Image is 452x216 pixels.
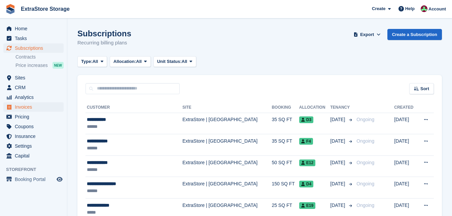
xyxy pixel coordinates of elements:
span: [DATE] [330,116,346,123]
td: ExtraStore | [GEOGRAPHIC_DATA] [182,134,272,156]
span: E19 [299,202,315,209]
span: Booking Portal [15,175,55,184]
a: ExtraStore Storage [18,3,72,14]
a: Price increases NEW [15,62,64,69]
a: menu [3,151,64,160]
span: Tasks [15,34,55,43]
span: F4 [299,138,313,145]
span: Ongoing [356,203,374,208]
a: menu [3,34,64,43]
span: Allocation: [113,58,136,65]
td: ExtraStore | [GEOGRAPHIC_DATA] [182,155,272,177]
span: Type: [81,58,93,65]
span: Settings [15,141,55,151]
th: Customer [85,102,182,113]
img: Chelsea Parker [421,5,427,12]
span: Subscriptions [15,43,55,53]
span: Price increases [15,62,48,69]
div: NEW [53,62,64,69]
span: Sites [15,73,55,82]
a: menu [3,83,64,92]
a: menu [3,24,64,33]
td: [DATE] [394,177,417,199]
span: Pricing [15,112,55,121]
td: [DATE] [394,134,417,156]
span: Home [15,24,55,33]
p: Recurring billing plans [77,39,131,47]
span: Insurance [15,132,55,141]
a: Preview store [56,175,64,183]
td: ExtraStore | [GEOGRAPHIC_DATA] [182,113,272,134]
button: Export [352,29,382,40]
span: [DATE] [330,159,346,166]
th: Tenancy [330,102,354,113]
td: 50 SQ FT [272,155,299,177]
span: Account [428,6,446,12]
span: Unit Status: [157,58,182,65]
button: Allocation: All [110,56,151,67]
a: menu [3,43,64,53]
a: menu [3,112,64,121]
a: Contracts [15,54,64,60]
span: Help [405,5,415,12]
td: 35 SQ FT [272,134,299,156]
img: stora-icon-8386f47178a22dfd0bd8f6a31ec36ba5ce8667c1dd55bd0f319d3a0aa187defe.svg [5,4,15,14]
th: Booking [272,102,299,113]
span: Capital [15,151,55,160]
span: [DATE] [330,180,346,187]
a: menu [3,73,64,82]
button: Unit Status: All [153,56,196,67]
span: Ongoing [356,138,374,144]
td: ExtraStore | [GEOGRAPHIC_DATA] [182,177,272,199]
a: menu [3,93,64,102]
a: menu [3,141,64,151]
span: Sort [420,85,429,92]
span: Coupons [15,122,55,131]
span: Export [360,31,374,38]
span: E12 [299,159,315,166]
a: menu [3,132,64,141]
td: 150 SQ FT [272,177,299,199]
th: Site [182,102,272,113]
a: menu [3,102,64,112]
th: Created [394,102,417,113]
h1: Subscriptions [77,29,131,38]
span: D4 [299,181,313,187]
span: Ongoing [356,160,374,165]
span: Invoices [15,102,55,112]
span: [DATE] [330,138,346,145]
td: 35 SQ FT [272,113,299,134]
span: All [136,58,142,65]
button: Type: All [77,56,107,67]
span: [DATE] [330,202,346,209]
td: [DATE] [394,155,417,177]
a: menu [3,175,64,184]
span: Analytics [15,93,55,102]
a: menu [3,122,64,131]
span: Ongoing [356,181,374,186]
a: Create a Subscription [387,29,442,40]
span: Create [372,5,385,12]
span: Ongoing [356,117,374,122]
span: All [93,58,98,65]
span: CRM [15,83,55,92]
span: Storefront [6,166,67,173]
span: D3 [299,116,313,123]
span: All [182,58,187,65]
th: Allocation [299,102,330,113]
td: [DATE] [394,113,417,134]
